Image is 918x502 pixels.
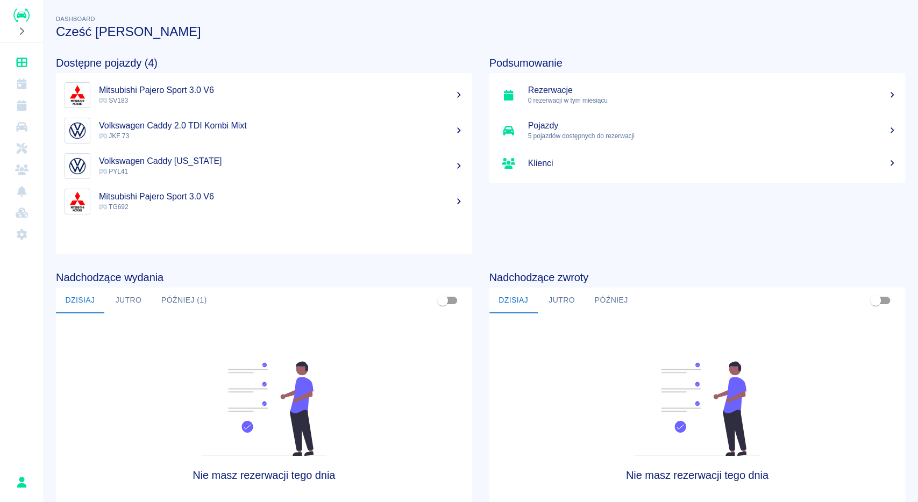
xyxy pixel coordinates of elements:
img: Renthelp [13,9,30,22]
h3: Cześć [PERSON_NAME] [56,24,905,39]
h5: Mitsubishi Pajero Sport 3.0 V6 [99,191,464,202]
button: Rozwiń nawigację [13,24,30,38]
a: Powiadomienia [4,181,39,202]
button: Jutro [104,288,153,313]
p: 5 pojazdów dostępnych do rezerwacji [528,131,897,141]
h4: Nadchodzące zwroty [489,271,906,284]
button: Jutro [538,288,586,313]
h4: Nie masz rezerwacji tego dnia [108,469,420,482]
button: Później [586,288,637,313]
a: ImageVolkswagen Caddy 2.0 TDI Kombi Mixt JKF 73 [56,113,472,148]
a: Klienci [4,159,39,181]
a: Flota [4,116,39,138]
button: Dzisiaj [56,288,104,313]
span: Pokaż przypisane tylko do mnie [865,290,886,311]
a: Pojazdy5 pojazdów dostępnych do rezerwacji [489,113,906,148]
img: Image [67,156,88,176]
span: JKF 73 [99,132,129,140]
h4: Nie masz rezerwacji tego dnia [541,469,853,482]
h5: Klienci [528,158,897,169]
span: Pokaż przypisane tylko do mnie [432,290,453,311]
h4: Nadchodzące wydania [56,271,472,284]
h5: Pojazdy [528,120,897,131]
img: Fleet [628,361,766,456]
img: Image [67,85,88,105]
a: Ustawienia [4,224,39,245]
h4: Dostępne pojazdy (4) [56,56,472,69]
a: Widget WWW [4,202,39,224]
img: Image [67,120,88,141]
span: SV183 [99,97,128,104]
a: ImageMitsubishi Pajero Sport 3.0 V6 TG692 [56,184,472,219]
a: Kalendarz [4,73,39,95]
a: Klienci [489,148,906,178]
a: ImageVolkswagen Caddy [US_STATE] PYL41 [56,148,472,184]
span: PYL41 [99,168,128,175]
h5: Volkswagen Caddy [US_STATE] [99,156,464,167]
a: Rezerwacje [4,95,39,116]
h5: Rezerwacje [528,85,897,96]
span: Dashboard [56,16,95,22]
span: TG692 [99,203,129,211]
img: Image [67,191,88,212]
p: 0 rezerwacji w tym miesiącu [528,96,897,105]
h5: Volkswagen Caddy 2.0 TDI Kombi Mixt [99,120,464,131]
h4: Podsumowanie [489,56,906,69]
button: Później (1) [153,288,216,313]
h5: Mitsubishi Pajero Sport 3.0 V6 [99,85,464,96]
a: Rezerwacje0 rezerwacji w tym miesiącu [489,77,906,113]
a: Dashboard [4,52,39,73]
a: Serwisy [4,138,39,159]
img: Fleet [195,361,333,456]
button: Dzisiaj [489,288,538,313]
button: Łukasz Kosiak [10,471,33,493]
a: ImageMitsubishi Pajero Sport 3.0 V6 SV183 [56,77,472,113]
